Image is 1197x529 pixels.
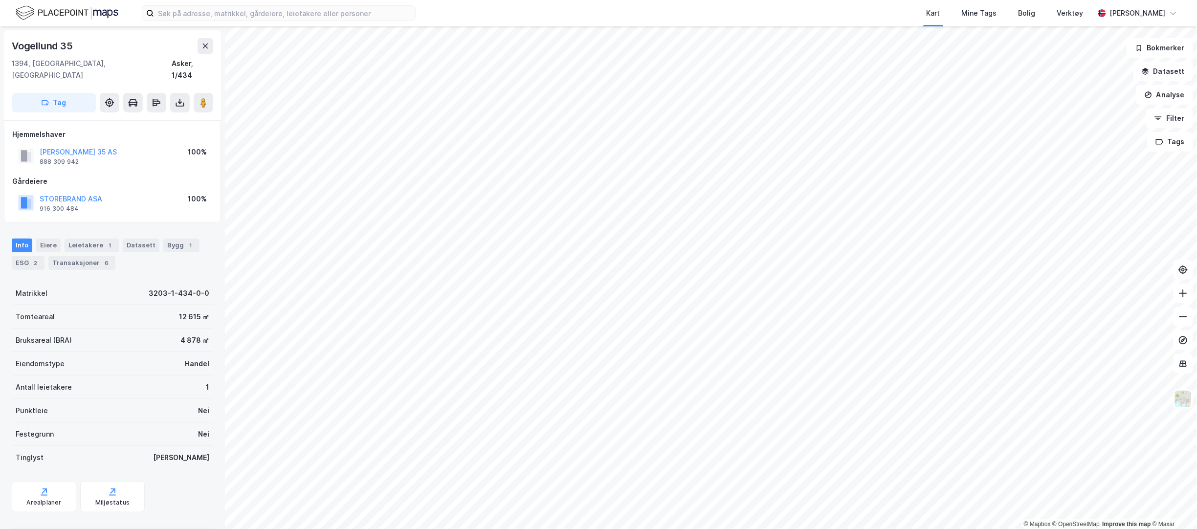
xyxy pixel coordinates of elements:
div: Festegrunn [16,428,54,440]
div: 1 [186,241,196,250]
div: Vogellund 35 [12,38,75,54]
div: 3203-1-434-0-0 [149,287,209,299]
div: [PERSON_NAME] [1110,7,1166,19]
img: logo.f888ab2527a4732fd821a326f86c7f29.svg [16,4,118,22]
div: Bygg [163,239,199,252]
div: Info [12,239,32,252]
div: Arealplaner [26,499,61,507]
div: 888 309 942 [40,158,79,166]
div: Gårdeiere [12,176,213,187]
div: Nei [198,428,209,440]
div: 4 878 ㎡ [180,334,209,346]
a: Improve this map [1103,521,1151,528]
div: Bolig [1019,7,1036,19]
a: OpenStreetMap [1053,521,1100,528]
button: Filter [1146,109,1193,128]
button: Datasett [1133,62,1193,81]
div: Antall leietakere [16,381,72,393]
button: Tag [12,93,96,112]
div: Kontrollprogram for chat [1148,482,1197,529]
div: Tomteareal [16,311,55,323]
img: Z [1174,390,1193,408]
button: Analyse [1136,85,1193,105]
div: 6 [102,258,111,268]
div: Eiere [36,239,61,252]
div: Hjemmelshaver [12,129,213,140]
div: 100% [188,146,207,158]
div: Mine Tags [962,7,997,19]
div: ESG [12,256,44,270]
div: 1 [105,241,115,250]
div: Datasett [123,239,159,252]
div: Kart [927,7,940,19]
button: Bokmerker [1127,38,1193,58]
div: Asker, 1/434 [172,58,213,81]
div: [PERSON_NAME] [153,452,209,463]
div: 2 [31,258,41,268]
div: Tinglyst [16,452,44,463]
input: Søk på adresse, matrikkel, gårdeiere, leietakere eller personer [154,6,415,21]
div: Matrikkel [16,287,47,299]
div: Punktleie [16,405,48,417]
div: 1 [206,381,209,393]
div: 916 300 484 [40,205,79,213]
div: Leietakere [65,239,119,252]
div: Bruksareal (BRA) [16,334,72,346]
a: Mapbox [1024,521,1051,528]
div: 12 615 ㎡ [179,311,209,323]
div: Miljøstatus [95,499,130,507]
div: Verktøy [1057,7,1084,19]
div: Handel [185,358,209,370]
div: 1394, [GEOGRAPHIC_DATA], [GEOGRAPHIC_DATA] [12,58,172,81]
div: Eiendomstype [16,358,65,370]
iframe: Chat Widget [1148,482,1197,529]
div: Transaksjoner [48,256,115,270]
div: Nei [198,405,209,417]
button: Tags [1148,132,1193,152]
div: 100% [188,193,207,205]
